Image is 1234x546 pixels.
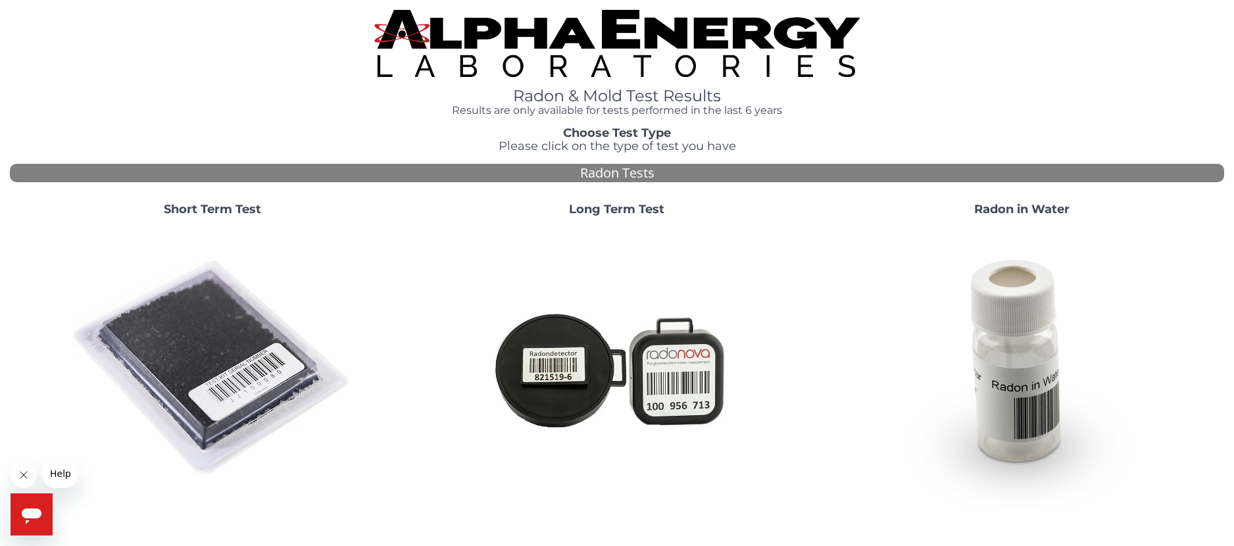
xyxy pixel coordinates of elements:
[499,139,736,153] span: Please click on the type of test you have
[374,87,860,105] h1: Radon & Mold Test Results
[374,105,860,116] h4: Results are only available for tests performed in the last 6 years
[974,202,1070,216] strong: Radon in Water
[42,459,78,488] iframe: Message from company
[880,227,1163,510] img: RadoninWater.jpg
[164,202,261,216] strong: Short Term Test
[71,227,354,510] img: ShortTerm.jpg
[374,10,860,77] img: TightCrop.jpg
[11,493,53,535] iframe: Button to launch messaging window
[563,126,671,140] strong: Choose Test Type
[569,202,664,216] strong: Long Term Test
[476,227,758,510] img: Radtrak2vsRadtrak3.jpg
[10,164,1224,183] div: Radon Tests
[11,462,37,488] iframe: Close message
